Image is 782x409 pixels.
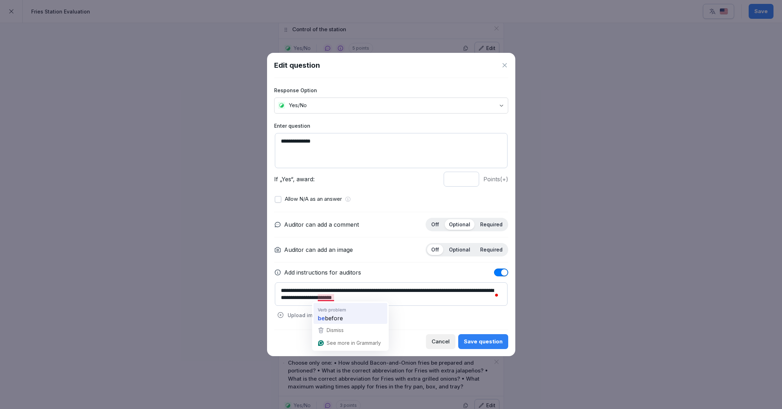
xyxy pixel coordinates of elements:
div: Cancel [432,338,450,346]
p: Upload image [288,311,322,319]
label: Enter question [274,122,508,129]
p: Allow N/A as an answer [285,195,342,203]
label: Response Option [274,87,508,94]
textarea: To enrich screen reader interactions, please activate Accessibility in Grammarly extension settings [275,282,508,306]
div: Save question [464,338,503,346]
p: Off [431,221,439,228]
button: Save question [458,334,508,349]
h1: Edit question [274,60,320,71]
p: Required [480,247,503,253]
p: Auditor can add an image [284,245,353,254]
p: Optional [449,247,470,253]
button: Cancel [426,334,455,349]
p: Off [431,247,439,253]
p: Auditor can add a comment [284,220,359,229]
p: Add instructions for auditors [284,268,361,277]
p: Points (+) [483,175,508,183]
p: Optional [449,221,470,228]
p: Required [480,221,503,228]
p: If „Yes“, award: [274,175,439,183]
